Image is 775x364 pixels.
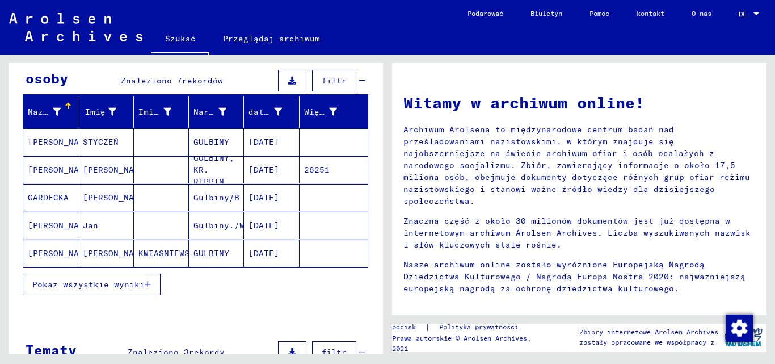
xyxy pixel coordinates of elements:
img: Zmiana zgody [726,315,753,342]
font: [PERSON_NAME] [28,248,94,258]
font: data urodzenia [248,107,320,117]
div: data urodzenia [248,103,298,121]
font: zostały opracowane we współpracy z [579,338,714,346]
font: [PERSON_NAME] [28,165,94,175]
button: filtr [312,70,356,91]
font: Narodziny [193,107,239,117]
font: [DATE] [248,193,279,203]
font: DE [739,10,747,18]
font: filtr [322,76,347,86]
font: GULBINY [193,137,229,147]
font: [PERSON_NAME] [83,193,149,203]
font: [DATE] [248,137,279,147]
font: kontakt [637,9,664,18]
font: Pomoc [589,9,609,18]
font: Zbiory internetowe Arolsen Archives [579,328,718,336]
div: Narodziny [193,103,243,121]
img: Arolsen_neg.svg [9,13,142,41]
font: [DATE] [248,220,279,231]
font: Gulbiny/B [193,193,239,203]
div: Imię [83,103,133,121]
font: [PERSON_NAME] [28,220,94,231]
mat-header-cell: Więzień nr [300,96,368,128]
font: filtr [322,347,347,357]
font: rekordów [182,76,223,86]
button: Pokaż wszystkie wyniki [23,274,161,295]
font: | [425,322,430,332]
font: Znaczna część z około 30 milionów dokumentów jest już dostępna w internetowym archiwum Arolsen Ar... [403,216,751,250]
font: [PERSON_NAME] [28,137,94,147]
mat-header-cell: Imię rodowe [134,96,189,128]
font: Witamy w archiwum online! [403,93,645,112]
font: Imię rodowe [138,107,195,117]
mat-header-cell: Nazwisko [23,96,78,128]
font: Archiwum Arolsena to międzynarodowe centrum badań nad prześladowaniami nazistowskimi, w którym zn... [403,124,750,206]
font: rekordy [189,347,225,357]
img: yv_logo.png [722,323,765,352]
font: osoby [26,70,68,87]
font: [PERSON_NAME] [83,248,149,258]
mat-header-cell: data urodzenia [244,96,299,128]
font: Szukać [165,34,196,44]
mat-header-cell: Narodziny [189,96,244,128]
font: Nasze archiwum online zostało wyróżnione Europejską Nagrodą Dziedzictwa Kulturowego / Nagrodą Eur... [403,260,745,294]
font: Podarować [467,9,503,18]
font: GULBINY [193,248,229,258]
mat-header-cell: Imię [78,96,133,128]
font: Znaleziono 3 [128,347,189,357]
font: [DATE] [248,248,279,258]
font: Pokaż wszystkie wyniki [32,279,145,290]
font: Tematy [26,341,77,358]
div: Zmiana zgody [725,314,752,341]
font: Gulbiny./Wielkie [193,220,275,231]
font: 26251 [304,165,330,175]
font: odcisk [392,323,416,331]
a: odcisk [392,321,425,333]
a: Polityka prywatności [430,321,532,333]
div: Więzień nr [304,103,354,121]
font: O nas [692,9,711,18]
font: [DATE] [248,165,279,175]
a: Szukać [151,25,209,55]
font: GULBINY, KR. RIPPIN [193,153,234,187]
font: Prawa autorskie © Arolsen Archives, 2021 [392,334,531,353]
font: GARDECKA [28,193,69,203]
font: Polityka prywatności [439,323,519,331]
div: Imię rodowe [138,103,188,121]
font: Imię [85,107,106,117]
font: Znaleziono 7 [121,76,182,86]
font: Biuletyn [530,9,562,18]
a: Przeglądaj archiwum [209,25,334,52]
font: Więzień nr [304,107,355,117]
div: Nazwisko [28,103,78,121]
font: Nazwisko [28,107,69,117]
font: STYCZEŃ [83,137,119,147]
font: Przeglądaj archiwum [223,34,320,44]
font: KWIASNIEWSKI [138,248,200,258]
button: filtr [312,341,356,363]
font: Jan [83,220,98,231]
font: [PERSON_NAME] [83,165,149,175]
